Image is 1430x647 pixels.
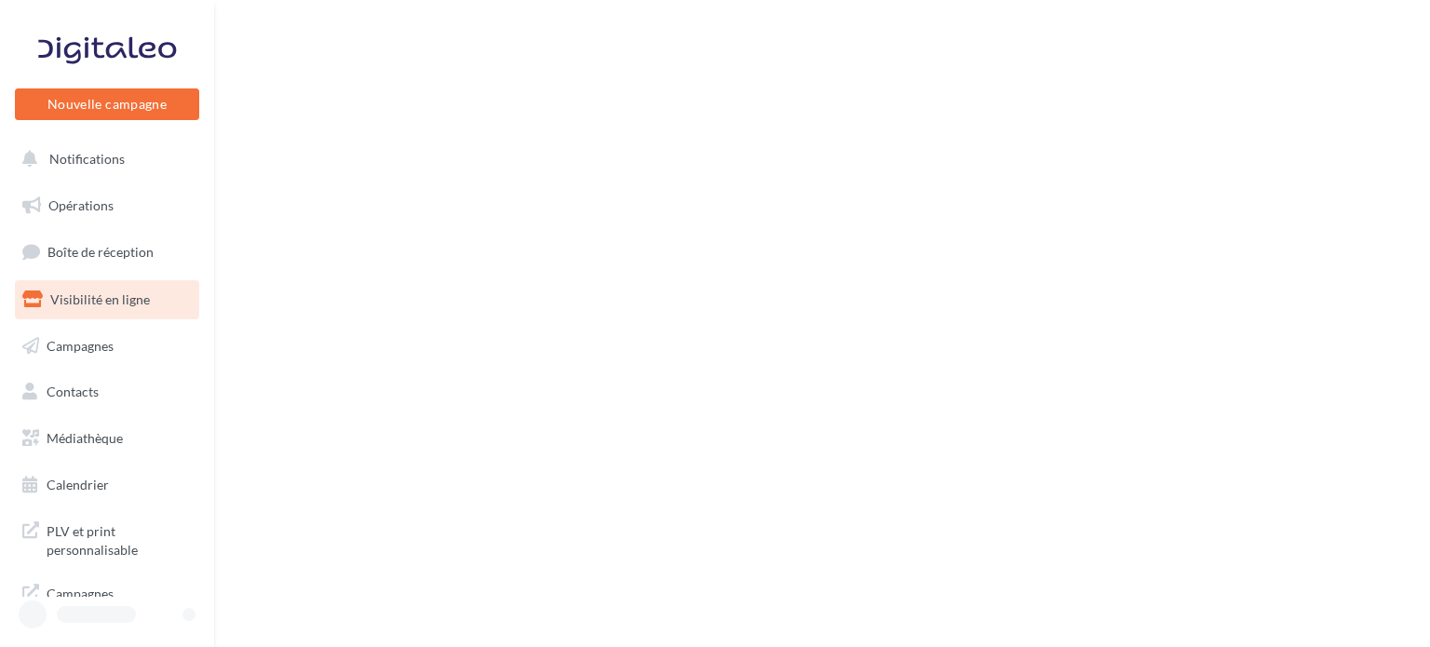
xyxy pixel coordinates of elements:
span: Campagnes [47,337,114,353]
button: Notifications [11,140,196,179]
a: PLV et print personnalisable [11,511,203,566]
span: Contacts [47,384,99,399]
span: Opérations [48,197,114,213]
a: Campagnes DataOnDemand [11,573,203,628]
span: Médiathèque [47,430,123,446]
a: Boîte de réception [11,232,203,272]
a: Campagnes [11,327,203,366]
span: PLV et print personnalisable [47,519,192,559]
button: Nouvelle campagne [15,88,199,120]
span: Calendrier [47,477,109,492]
a: Calendrier [11,465,203,505]
span: Boîte de réception [47,244,154,260]
a: Visibilité en ligne [11,280,203,319]
a: Contacts [11,372,203,411]
span: Notifications [49,151,125,167]
span: Visibilité en ligne [50,291,150,307]
a: Médiathèque [11,419,203,458]
span: Campagnes DataOnDemand [47,581,192,621]
a: Opérations [11,186,203,225]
